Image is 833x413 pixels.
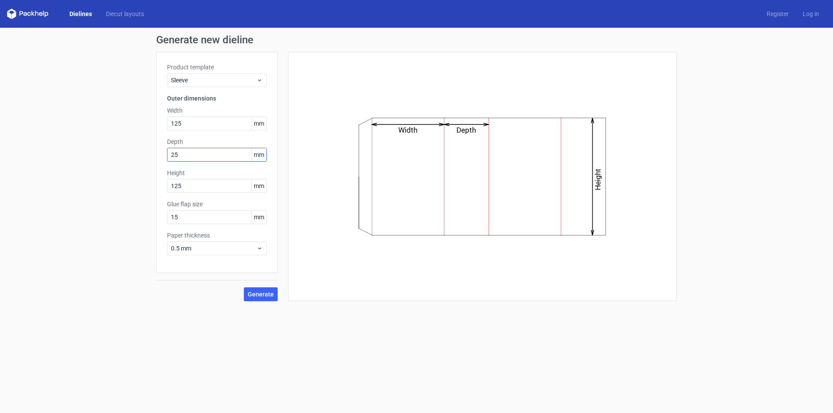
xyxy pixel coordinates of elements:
h1: Generate new dieline [156,35,677,45]
a: Dielines [62,10,99,18]
span: Sleeve [171,76,256,85]
label: Glue flap size [167,200,267,208]
h3: Outer dimensions [167,94,267,103]
button: Generate [244,287,278,301]
text: Height [594,169,603,190]
span: mm [251,148,266,161]
text: Depth [457,126,476,134]
span: mm [251,117,266,130]
label: Depth [167,137,267,146]
a: Diecut layouts [99,10,151,18]
text: Width [399,126,418,134]
label: Paper thickness [167,231,267,240]
a: Log in [796,10,826,18]
span: 0.5 mm [171,244,256,253]
label: Product template [167,63,267,72]
span: mm [251,179,266,192]
span: Generate [248,291,274,297]
span: mm [251,211,266,224]
label: Width [167,106,267,115]
a: Register [760,10,796,18]
label: Height [167,169,267,177]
